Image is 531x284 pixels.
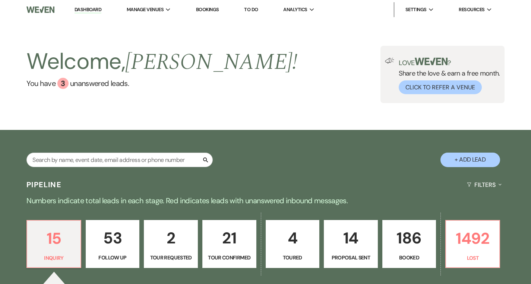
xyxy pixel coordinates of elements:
[26,153,213,167] input: Search by name, event date, email address or phone number
[385,58,394,64] img: loud-speaker-illustration.svg
[387,253,432,262] p: Booked
[26,2,54,17] img: Weven Logo
[91,226,135,251] p: 53
[91,253,135,262] p: Follow Up
[329,226,373,251] p: 14
[382,220,436,268] a: 186Booked
[271,226,315,251] p: 4
[202,220,256,268] a: 21Tour Confirmed
[405,6,427,13] span: Settings
[125,45,297,79] span: [PERSON_NAME] !
[271,253,315,262] p: Toured
[149,253,193,262] p: Tour Requested
[86,220,140,268] a: 53Follow Up
[149,226,193,251] p: 2
[399,80,482,94] button: Click to Refer a Venue
[451,254,495,262] p: Lost
[32,226,76,251] p: 15
[415,58,448,65] img: weven-logo-green.svg
[207,226,252,251] p: 21
[207,253,252,262] p: Tour Confirmed
[26,78,297,89] a: You have 3 unanswered leads.
[127,6,164,13] span: Manage Venues
[32,254,76,262] p: Inquiry
[26,220,81,268] a: 15Inquiry
[144,220,198,268] a: 2Tour Requested
[26,46,297,78] h2: Welcome,
[57,78,69,89] div: 3
[324,220,378,268] a: 14Proposal Sent
[196,6,219,13] a: Bookings
[459,6,484,13] span: Resources
[75,6,101,13] a: Dashboard
[283,6,307,13] span: Analytics
[399,58,500,66] p: Love ?
[451,226,495,251] p: 1492
[464,175,505,195] button: Filters
[394,58,500,94] div: Share the love & earn a free month.
[266,220,320,268] a: 4Toured
[387,226,432,251] p: 186
[244,6,258,13] a: To Do
[445,220,500,268] a: 1492Lost
[329,253,373,262] p: Proposal Sent
[26,179,61,190] h3: Pipeline
[440,153,500,167] button: + Add Lead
